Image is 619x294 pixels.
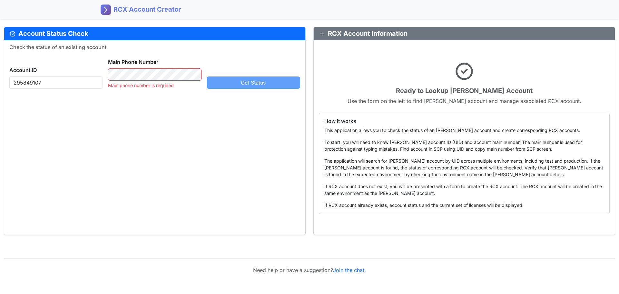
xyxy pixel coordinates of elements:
[319,30,610,37] h5: RCX Account Information
[9,30,300,37] h5: Account Status Check
[9,44,300,50] h6: Check the status of an existing account
[101,3,181,16] a: RCX Account Creator
[324,157,604,178] p: The application will search for [PERSON_NAME] account by UID across multiple environments, includ...
[319,87,610,95] h5: Ready to Lookup [PERSON_NAME] Account
[9,66,37,74] label: Account ID
[324,127,604,134] p: This application allows you to check the status of an [PERSON_NAME] account and create correspond...
[324,118,604,124] h6: How it works
[333,267,366,273] a: Join the chat.
[324,202,604,208] p: If RCX account already exists, account status and the current set of licenses will be displayed.
[9,76,103,89] input: Enter account ID
[113,5,181,14] span: RCX Account Creator
[324,183,604,197] p: If RCX account does not exist, you will be presented with a form to create the RCX account. The R...
[108,58,158,66] label: Main Phone Number
[108,82,201,89] div: Main phone number is required
[319,97,610,105] p: Use the form on the left to find [PERSON_NAME] account and manage associated RCX account.
[324,139,604,152] p: To start, you will need to know [PERSON_NAME] account ID (UID) and account main number. The main ...
[4,266,615,274] p: Need help or have a suggestion?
